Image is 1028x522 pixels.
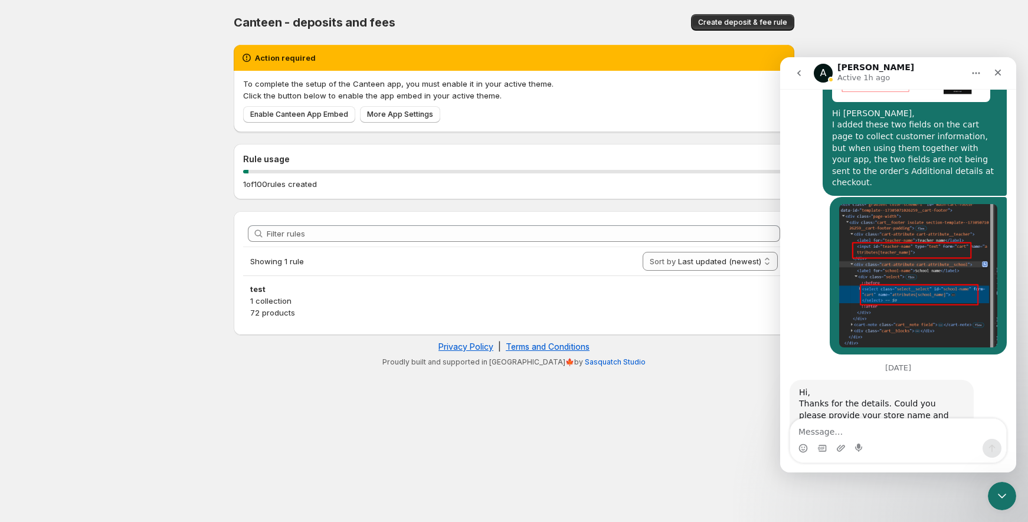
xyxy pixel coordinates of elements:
[9,323,227,444] div: Anupam says…
[56,386,66,396] button: Upload attachment
[234,15,395,29] span: Canteen - deposits and fees
[37,386,47,396] button: Gif picker
[243,90,785,101] p: Click the button below to enable the app embed in your active theme.
[19,330,184,411] div: Hi, Thanks for the details. Could you please provide your store name and URL so that I can reques...
[250,110,348,119] span: Enable Canteen App Embed
[9,323,194,418] div: Hi,Thanks for the details. Could you please provide your store name and URL so that I can request...
[267,225,780,242] input: Filter rules
[506,342,590,352] a: Terms and Conditions
[75,386,84,396] button: Start recording
[438,342,493,352] a: Privacy Policy
[18,386,28,396] button: Emoji picker
[10,362,226,382] textarea: Message…
[780,57,1016,472] iframe: Intercom live chat
[360,106,440,123] a: More App Settings
[202,382,221,400] button: Send a message…
[255,52,316,64] h2: Action required
[243,78,785,90] p: To complete the setup of the Canteen app, you must enable it in your active theme.
[52,51,217,132] div: Hi [PERSON_NAME], I added these two fields on the cart page to collect customer information, but ...
[250,283,778,295] h3: test
[243,106,355,123] a: Enable Canteen App Embed
[250,307,778,319] p: 72 products
[243,153,785,165] h2: Rule usage
[585,357,646,366] a: Sasquatch Studio
[9,140,227,307] div: user says…
[691,14,794,31] button: Create deposit & fee rule
[243,178,317,190] p: 1 of 100 rules created
[367,110,433,119] span: More App Settings
[250,257,304,266] span: Showing 1 rule
[498,342,501,352] span: |
[250,295,778,307] p: 1 collection
[9,307,227,323] div: [DATE]
[698,18,787,27] span: Create deposit & fee rule
[988,482,1016,510] iframe: Intercom live chat
[240,357,788,367] p: Proudly built and supported in [GEOGRAPHIC_DATA]🍁by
